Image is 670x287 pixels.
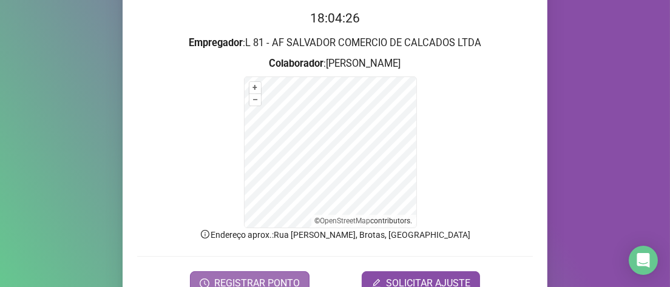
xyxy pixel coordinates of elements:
[189,37,243,49] strong: Empregador
[137,35,533,51] h3: : L 81 - AF SALVADOR COMERCIO DE CALCADOS LTDA
[137,56,533,72] h3: : [PERSON_NAME]
[249,94,261,106] button: –
[137,228,533,241] p: Endereço aprox. : Rua [PERSON_NAME], Brotas, [GEOGRAPHIC_DATA]
[629,246,658,275] div: Open Intercom Messenger
[320,217,371,225] a: OpenStreetMap
[249,82,261,93] button: +
[269,58,324,69] strong: Colaborador
[200,229,211,240] span: info-circle
[310,11,360,25] time: 18:04:26
[315,217,413,225] li: © contributors.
